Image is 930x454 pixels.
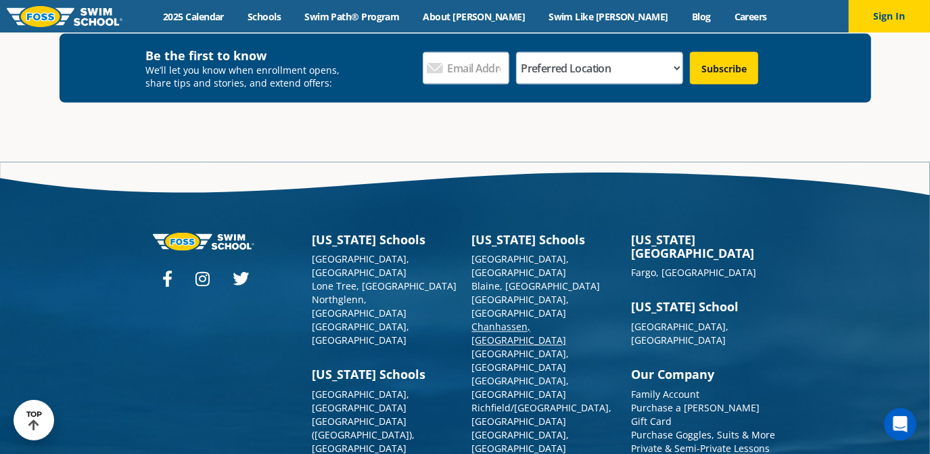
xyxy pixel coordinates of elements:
a: 2025 Calendar [152,10,236,23]
a: Swim Like [PERSON_NAME] [537,10,680,23]
input: Subscribe [690,52,758,85]
img: FOSS Swim School Logo [7,6,122,27]
a: [GEOGRAPHIC_DATA], [GEOGRAPHIC_DATA] [312,321,410,347]
a: Blaine, [GEOGRAPHIC_DATA] [472,280,601,293]
img: Foss-logo-horizontal-white.svg [153,233,254,251]
a: Lone Tree, [GEOGRAPHIC_DATA] [312,280,457,293]
h3: [US_STATE][GEOGRAPHIC_DATA] [632,233,778,260]
a: Northglenn, [GEOGRAPHIC_DATA] [312,294,407,320]
p: We’ll let you know when enrollment opens, share tips and stories, and extend offers: [146,64,350,89]
a: [GEOGRAPHIC_DATA], [GEOGRAPHIC_DATA] [472,253,569,279]
h3: [US_STATE] Schools [312,368,459,382]
a: Purchase Goggles, Suits & More [632,429,776,442]
a: Fargo, [GEOGRAPHIC_DATA] [632,267,757,279]
a: Blog [680,10,722,23]
a: Schools [236,10,293,23]
h3: [US_STATE] School [632,300,778,314]
div: Open Intercom Messenger [884,408,916,440]
a: Careers [722,10,778,23]
input: Email Address [423,52,509,85]
a: [GEOGRAPHIC_DATA], [GEOGRAPHIC_DATA] [472,348,569,374]
a: [GEOGRAPHIC_DATA], [GEOGRAPHIC_DATA] [472,294,569,320]
a: Purchase a [PERSON_NAME] Gift Card [632,402,760,428]
a: Swim Path® Program [293,10,411,23]
a: [GEOGRAPHIC_DATA], [GEOGRAPHIC_DATA] [472,375,569,401]
a: Family Account [632,388,700,401]
a: Richfield/[GEOGRAPHIC_DATA], [GEOGRAPHIC_DATA] [472,402,612,428]
a: Chanhassen, [GEOGRAPHIC_DATA] [472,321,567,347]
a: About [PERSON_NAME] [411,10,537,23]
h3: Our Company [632,368,778,382]
h3: [US_STATE] Schools [312,233,459,246]
h4: Be the first to know [146,47,350,64]
a: [GEOGRAPHIC_DATA], [GEOGRAPHIC_DATA] [312,388,410,415]
h3: [US_STATE] Schools [472,233,618,246]
a: [GEOGRAPHIC_DATA], [GEOGRAPHIC_DATA] [632,321,729,347]
div: TOP [26,410,42,431]
a: [GEOGRAPHIC_DATA], [GEOGRAPHIC_DATA] [312,253,410,279]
